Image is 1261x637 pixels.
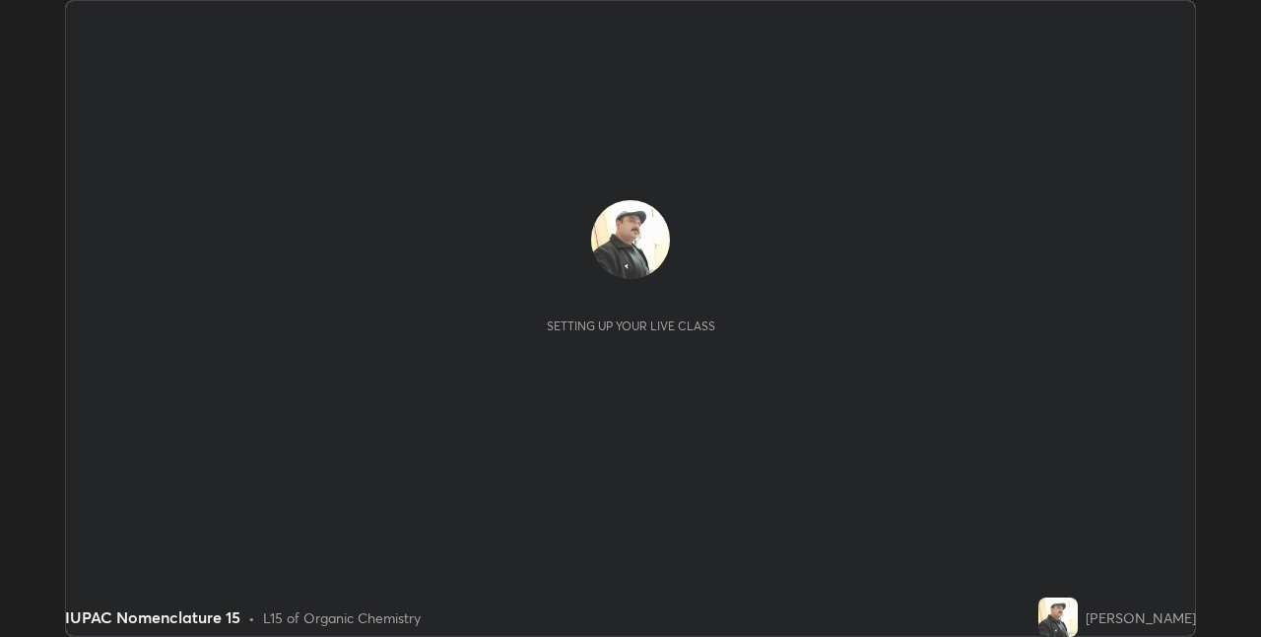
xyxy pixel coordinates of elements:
[263,607,421,628] div: L15 of Organic Chemistry
[248,607,255,628] div: •
[591,200,670,279] img: 8789f57d21a94de8b089b2eaa565dc50.jpg
[1086,607,1196,628] div: [PERSON_NAME]
[65,605,240,629] div: IUPAC Nomenclature 15
[1038,598,1078,637] img: 8789f57d21a94de8b089b2eaa565dc50.jpg
[547,318,715,333] div: Setting up your live class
